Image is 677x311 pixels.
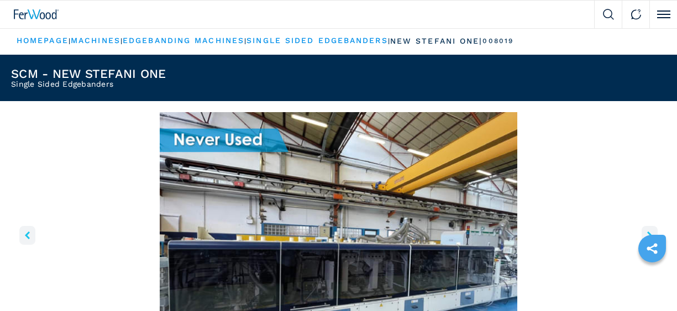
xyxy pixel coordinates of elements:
[649,1,677,28] button: Click to toggle menu
[17,36,69,45] a: HOMEPAGE
[14,9,59,19] img: Ferwood
[638,235,666,262] a: sharethis
[642,226,658,245] button: right-button
[11,80,166,88] h2: Single Sided Edgebanders
[11,68,166,80] h1: SCM - NEW STEFANI ONE
[19,226,35,245] button: left-button
[71,36,120,45] a: machines
[631,9,642,20] img: Contact us
[120,37,123,45] span: |
[69,37,71,45] span: |
[482,36,513,46] p: 008019
[603,9,614,20] img: Search
[123,36,244,45] a: edgebanding machines
[390,36,483,47] p: new stefani one |
[388,37,390,45] span: |
[246,36,387,45] a: single sided edgebanders
[244,37,246,45] span: |
[630,261,669,303] iframe: Chat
